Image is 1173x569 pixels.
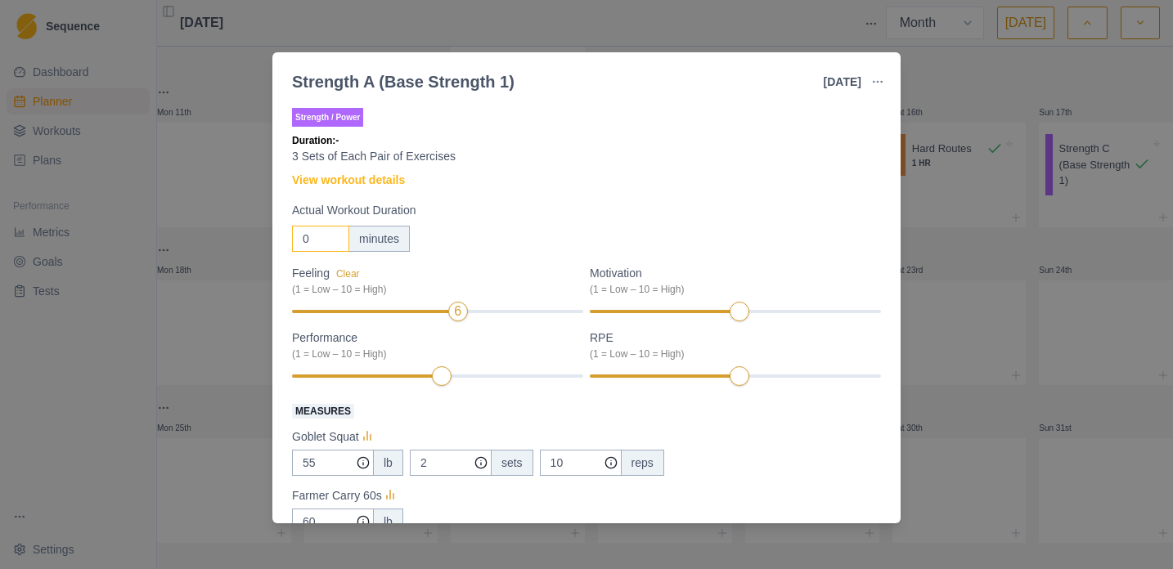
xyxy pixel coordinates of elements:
[292,172,405,189] a: View workout details
[454,302,461,321] div: 6
[292,282,573,297] div: (1 = Low – 10 = High)
[590,265,871,297] label: Motivation
[590,329,871,361] label: RPE
[824,74,861,91] p: [DATE]
[292,148,881,165] p: 3 Sets of Each Pair of Exercises
[292,487,382,504] p: Farmer Carry 60s
[292,329,573,361] label: Performance
[292,202,871,219] label: Actual Workout Duration
[590,347,871,361] div: (1 = Low – 10 = High)
[491,450,533,476] div: sets
[292,69,515,94] div: Strength A (Base Strength 1)
[348,226,410,252] div: minutes
[336,268,360,280] button: Feeling(1 = Low – 10 = High)
[373,509,403,535] div: lb
[292,108,363,127] p: Strength / Power
[292,404,354,419] span: Measures
[292,265,573,297] label: Feeling
[292,347,573,361] div: (1 = Low – 10 = High)
[621,450,664,476] div: reps
[292,428,359,446] p: Goblet Squat
[590,282,871,297] div: (1 = Low – 10 = High)
[292,133,881,148] p: Duration: -
[373,450,403,476] div: lb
